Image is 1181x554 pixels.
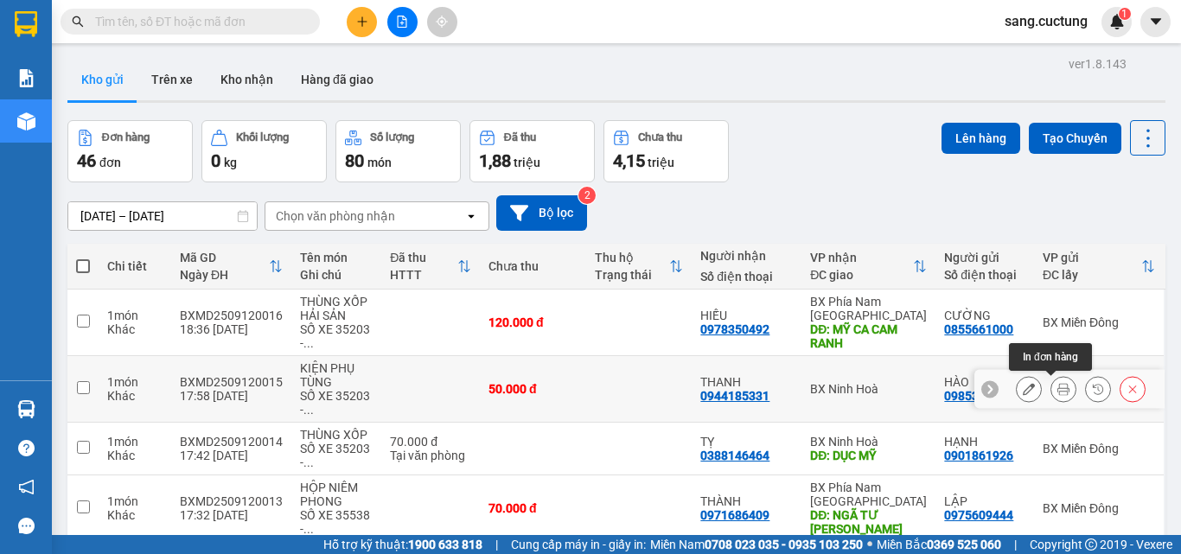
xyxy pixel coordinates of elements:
sup: 1 [1119,8,1131,20]
span: 4,15 [613,150,645,171]
button: Số lượng80món [335,120,461,182]
div: BX Miền Đông [1043,501,1155,515]
span: environment [9,96,21,108]
span: kg [224,156,237,169]
div: Khác [107,508,163,522]
div: 0388146464 [700,449,769,462]
div: Thu hộ [595,251,670,264]
span: Hỗ trợ kỹ thuật: [323,535,482,554]
div: 18:36 [DATE] [180,322,283,336]
div: 70.000 đ [390,435,471,449]
div: HỘP NIÊM PHONG [300,481,373,508]
button: Hàng đã giao [287,59,387,100]
button: Kho nhận [207,59,287,100]
div: 1 món [107,309,163,322]
div: VP nhận [810,251,913,264]
li: Cúc Tùng [9,9,251,41]
div: BX Phía Nam [GEOGRAPHIC_DATA] [810,481,927,508]
button: file-add [387,7,418,37]
th: Toggle SortBy [586,244,693,290]
span: 0 [211,150,220,171]
span: ... [303,336,314,350]
div: BXMD2509120015 [180,375,283,389]
button: Trên xe [137,59,207,100]
li: VP BX Miền Đông [9,73,119,92]
div: 70.000 đ [488,501,578,515]
div: DĐ: DỤC MỸ [810,449,927,462]
span: Miền Nam [650,535,863,554]
span: ... [303,522,314,536]
div: BXMD2509120016 [180,309,283,322]
div: Khác [107,389,163,403]
div: 0901861926 [944,449,1013,462]
sup: 2 [578,187,596,204]
div: SỐ XE 35203 - 0932402011 [300,322,373,350]
svg: open [464,209,478,223]
span: triệu [648,156,674,169]
div: Khối lượng [236,131,289,143]
span: 1 [1121,8,1127,20]
div: Ghi chú [300,268,373,282]
button: Đơn hàng46đơn [67,120,193,182]
div: Tại văn phòng [390,449,471,462]
div: Số lượng [370,131,414,143]
span: ... [303,403,314,417]
div: Mã GD [180,251,269,264]
span: ... [303,455,314,469]
div: 120.000 đ [488,315,578,329]
span: file-add [396,16,408,28]
div: Khác [107,322,163,336]
div: SỐ XE 35203 - 0932402011 [300,442,373,469]
button: Khối lượng0kg [201,120,327,182]
strong: 0708 023 035 - 0935 103 250 [705,538,863,551]
span: Miền Bắc [877,535,1001,554]
span: copyright [1085,538,1097,551]
th: Toggle SortBy [381,244,480,290]
div: Đã thu [390,251,457,264]
strong: 0369 525 060 [927,538,1001,551]
button: Kho gửi [67,59,137,100]
div: Sửa đơn hàng [1016,376,1042,402]
div: VP gửi [1043,251,1141,264]
div: Đã thu [504,131,536,143]
div: 1 món [107,375,163,389]
th: Toggle SortBy [1034,244,1164,290]
div: CƯỜNG [944,309,1025,322]
div: ver 1.8.143 [1069,54,1127,73]
div: ĐC lấy [1043,268,1141,282]
div: 17:58 [DATE] [180,389,283,403]
div: BXMD2509120014 [180,435,283,449]
button: plus [347,7,377,37]
span: 80 [345,150,364,171]
img: warehouse-icon [17,400,35,418]
div: BXMD2509120013 [180,494,283,508]
div: BX Ninh Hoà [810,382,927,396]
div: HÀO [944,375,1025,389]
div: 1 món [107,435,163,449]
div: 0978350492 [700,322,769,336]
th: Toggle SortBy [171,244,291,290]
div: 0971686409 [700,508,769,522]
button: caret-down [1140,7,1171,37]
div: Số điện thoại [944,268,1025,282]
div: HTTT [390,268,457,282]
span: notification [18,479,35,495]
span: Cung cấp máy in - giấy in: [511,535,646,554]
div: 0855661000 [944,322,1013,336]
div: Đơn hàng [102,131,150,143]
span: message [18,518,35,534]
div: Tên món [300,251,373,264]
input: Tìm tên, số ĐT hoặc mã đơn [95,12,299,31]
div: 0944185331 [700,389,769,403]
div: THÀNH [700,494,793,508]
div: Ngày ĐH [180,268,269,282]
input: Select a date range. [68,202,257,230]
span: aim [436,16,448,28]
div: Chi tiết [107,259,163,273]
div: Người nhận [700,249,793,263]
div: BX Ninh Hoà [810,435,927,449]
div: BX Miền Đông [1043,315,1155,329]
div: Trạng thái [595,268,670,282]
div: 17:42 [DATE] [180,449,283,462]
span: | [1014,535,1017,554]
